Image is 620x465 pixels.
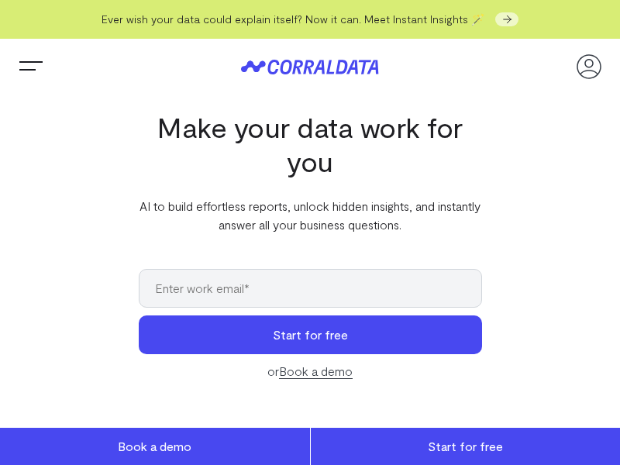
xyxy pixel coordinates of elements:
span: Start for free [428,439,503,453]
span: Ever wish your data could explain itself? Now it can. Meet Instant Insights 🪄 [102,12,484,26]
button: Start for free [139,315,482,354]
a: Book a demo [279,363,353,379]
h1: Make your data work for you [139,110,482,178]
button: Trigger Menu [15,51,46,82]
input: Enter work email* [139,269,482,308]
div: or [139,362,482,381]
span: Book a demo [118,439,191,453]
p: AI to build effortless reports, unlock hidden insights, and instantly answer all your business qu... [139,197,482,234]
